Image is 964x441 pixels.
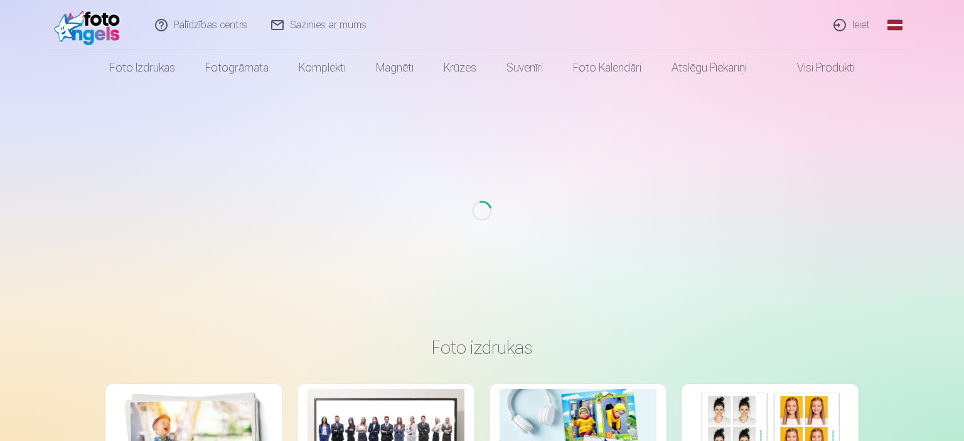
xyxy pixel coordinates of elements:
[429,50,491,85] a: Krūzes
[361,50,429,85] a: Magnēti
[558,50,656,85] a: Foto kalendāri
[762,50,870,85] a: Visi produkti
[54,5,126,45] img: /fa1
[656,50,762,85] a: Atslēgu piekariņi
[284,50,361,85] a: Komplekti
[95,50,190,85] a: Foto izdrukas
[491,50,558,85] a: Suvenīri
[190,50,284,85] a: Fotogrāmata
[115,336,849,359] h3: Foto izdrukas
